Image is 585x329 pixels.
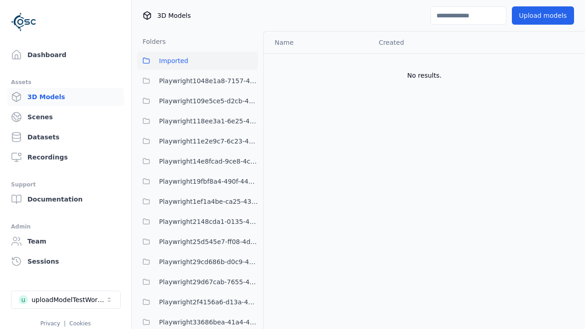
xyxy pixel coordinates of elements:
[137,212,258,231] button: Playwright2148cda1-0135-4eee-9a3e-ba7e638b60a6
[137,293,258,311] button: Playwright2f4156a6-d13a-4a07-9939-3b63c43a9416
[159,297,258,308] span: Playwright2f4156a6-d13a-4a07-9939-3b63c43a9416
[7,190,124,208] a: Documentation
[159,136,258,147] span: Playwright11e2e9c7-6c23-4ce7-ac48-ea95a4ff6a43
[264,32,372,53] th: Name
[137,112,258,130] button: Playwright118ee3a1-6e25-456a-9a29-0f34eaed349c
[137,92,258,110] button: Playwright109e5ce5-d2cb-4ab8-a55a-98f36a07a7af
[69,320,91,327] a: Cookies
[159,276,258,287] span: Playwright29d67cab-7655-4a15-9701-4b560da7f167
[11,179,120,190] div: Support
[137,273,258,291] button: Playwright29d67cab-7655-4a15-9701-4b560da7f167
[11,291,121,309] button: Select a workspace
[137,253,258,271] button: Playwright29cd686b-d0c9-4777-aa54-1065c8c7cee8
[372,32,482,53] th: Created
[159,156,258,167] span: Playwright14e8fcad-9ce8-4c9f-9ba9-3f066997ed84
[159,75,258,86] span: Playwright1048e1a8-7157-4402-9d51-a0d67d82f98b
[137,52,258,70] button: Imported
[11,77,120,88] div: Assets
[159,317,258,328] span: Playwright33686bea-41a4-43c8-b27a-b40c54b773e3
[11,221,120,232] div: Admin
[19,295,28,304] div: u
[159,55,188,66] span: Imported
[7,148,124,166] a: Recordings
[7,128,124,146] a: Datasets
[137,72,258,90] button: Playwright1048e1a8-7157-4402-9d51-a0d67d82f98b
[159,196,258,207] span: Playwright1ef1a4be-ca25-4334-b22c-6d46e5dc87b0
[137,172,258,191] button: Playwright19fbf8a4-490f-4493-a67b-72679a62db0e
[7,108,124,126] a: Scenes
[64,320,66,327] span: |
[159,116,258,127] span: Playwright118ee3a1-6e25-456a-9a29-0f34eaed349c
[7,88,124,106] a: 3D Models
[159,176,258,187] span: Playwright19fbf8a4-490f-4493-a67b-72679a62db0e
[7,46,124,64] a: Dashboard
[512,6,574,25] button: Upload models
[159,216,258,227] span: Playwright2148cda1-0135-4eee-9a3e-ba7e638b60a6
[137,132,258,150] button: Playwright11e2e9c7-6c23-4ce7-ac48-ea95a4ff6a43
[40,320,60,327] a: Privacy
[159,256,258,267] span: Playwright29cd686b-d0c9-4777-aa54-1065c8c7cee8
[7,232,124,250] a: Team
[137,233,258,251] button: Playwright25d545e7-ff08-4d3b-b8cd-ba97913ee80b
[159,96,258,106] span: Playwright109e5ce5-d2cb-4ab8-a55a-98f36a07a7af
[11,9,37,35] img: Logo
[264,53,585,97] td: No results.
[159,236,258,247] span: Playwright25d545e7-ff08-4d3b-b8cd-ba97913ee80b
[137,152,258,170] button: Playwright14e8fcad-9ce8-4c9f-9ba9-3f066997ed84
[137,37,166,46] h3: Folders
[137,192,258,211] button: Playwright1ef1a4be-ca25-4334-b22c-6d46e5dc87b0
[157,11,191,20] span: 3D Models
[32,295,106,304] div: uploadModelTestWorkspace
[7,252,124,271] a: Sessions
